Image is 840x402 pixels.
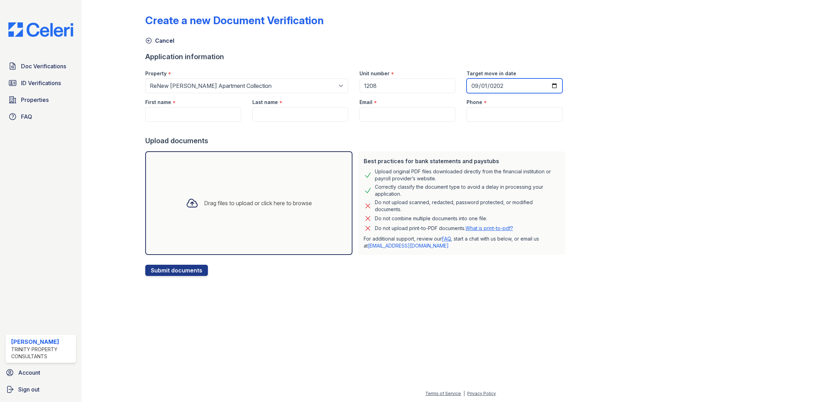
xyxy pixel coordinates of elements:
div: Correctly classify the document type to avoid a delay in processing your application. [375,183,560,197]
a: [EMAIL_ADDRESS][DOMAIN_NAME] [368,243,449,249]
a: ID Verifications [6,76,76,90]
div: Upload documents [145,136,568,146]
p: Do not upload print-to-PDF documents. [375,225,513,232]
div: Do not upload scanned, redacted, password protected, or modified documents. [375,199,560,213]
label: Unit number [359,70,390,77]
a: Privacy Policy [467,391,496,396]
a: Sign out [3,382,79,396]
a: Properties [6,93,76,107]
span: ID Verifications [21,79,61,87]
div: Create a new Document Verification [145,14,324,27]
label: Target move in date [467,70,516,77]
div: Application information [145,52,568,62]
a: Account [3,366,79,380]
div: Drag files to upload or click here to browse [204,199,312,207]
div: Trinity Property Consultants [11,346,73,360]
label: Email [359,99,372,106]
span: Account [18,368,40,377]
button: Submit documents [145,265,208,276]
p: For additional support, review our , start a chat with us below, or email us at [364,235,560,249]
label: First name [145,99,171,106]
span: Sign out [18,385,40,394]
div: Best practices for bank statements and paystubs [364,157,560,165]
a: FAQ [442,236,451,242]
span: Doc Verifications [21,62,66,70]
a: Doc Verifications [6,59,76,73]
div: Do not combine multiple documents into one file. [375,214,487,223]
div: | [463,391,465,396]
label: Phone [467,99,482,106]
a: FAQ [6,110,76,124]
img: CE_Logo_Blue-a8612792a0a2168367f1c8372b55b34899dd931a85d93a1a3d3e32e68fde9ad4.png [3,22,79,37]
a: Terms of Service [425,391,461,396]
div: [PERSON_NAME] [11,338,73,346]
label: Property [145,70,167,77]
span: Properties [21,96,49,104]
label: Last name [252,99,278,106]
a: Cancel [145,36,174,45]
span: FAQ [21,112,32,121]
div: Upload original PDF files downloaded directly from the financial institution or payroll provider’... [375,168,560,182]
a: What is print-to-pdf? [465,225,513,231]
